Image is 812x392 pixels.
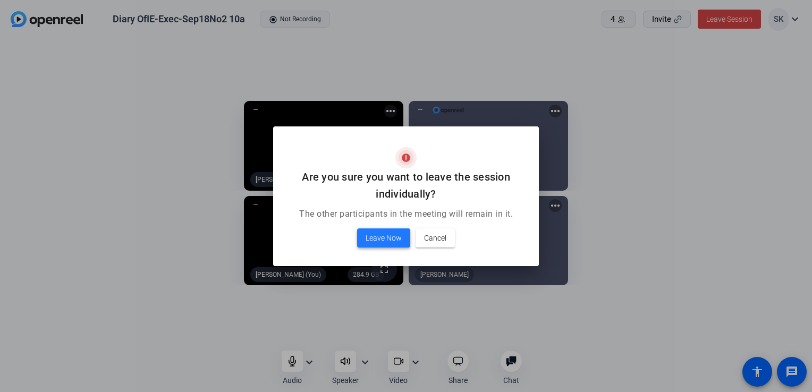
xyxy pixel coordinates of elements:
[357,228,410,248] button: Leave Now
[424,232,446,244] span: Cancel
[286,168,526,202] h2: Are you sure you want to leave the session individually?
[366,232,402,244] span: Leave Now
[286,208,526,220] p: The other participants in the meeting will remain in it.
[416,228,455,248] button: Cancel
